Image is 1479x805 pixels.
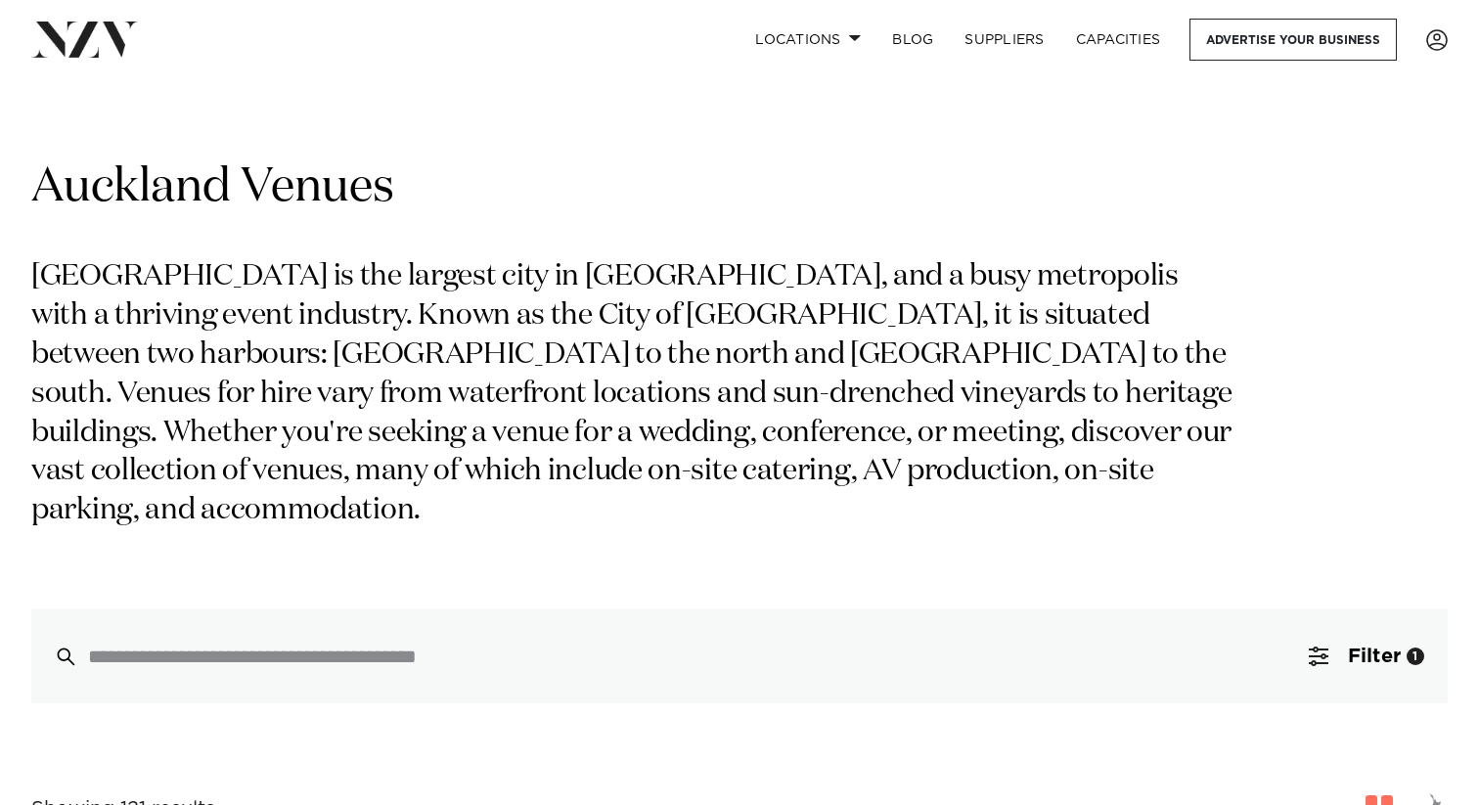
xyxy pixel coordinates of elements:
[1060,19,1177,61] a: Capacities
[31,258,1240,531] p: [GEOGRAPHIC_DATA] is the largest city in [GEOGRAPHIC_DATA], and a busy metropolis with a thriving...
[1189,19,1397,61] a: Advertise your business
[876,19,949,61] a: BLOG
[949,19,1059,61] a: SUPPLIERS
[1285,609,1448,703] button: Filter1
[31,22,138,57] img: nzv-logo.png
[739,19,876,61] a: Locations
[1407,648,1424,665] div: 1
[1348,647,1401,666] span: Filter
[31,157,1448,219] h1: Auckland Venues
